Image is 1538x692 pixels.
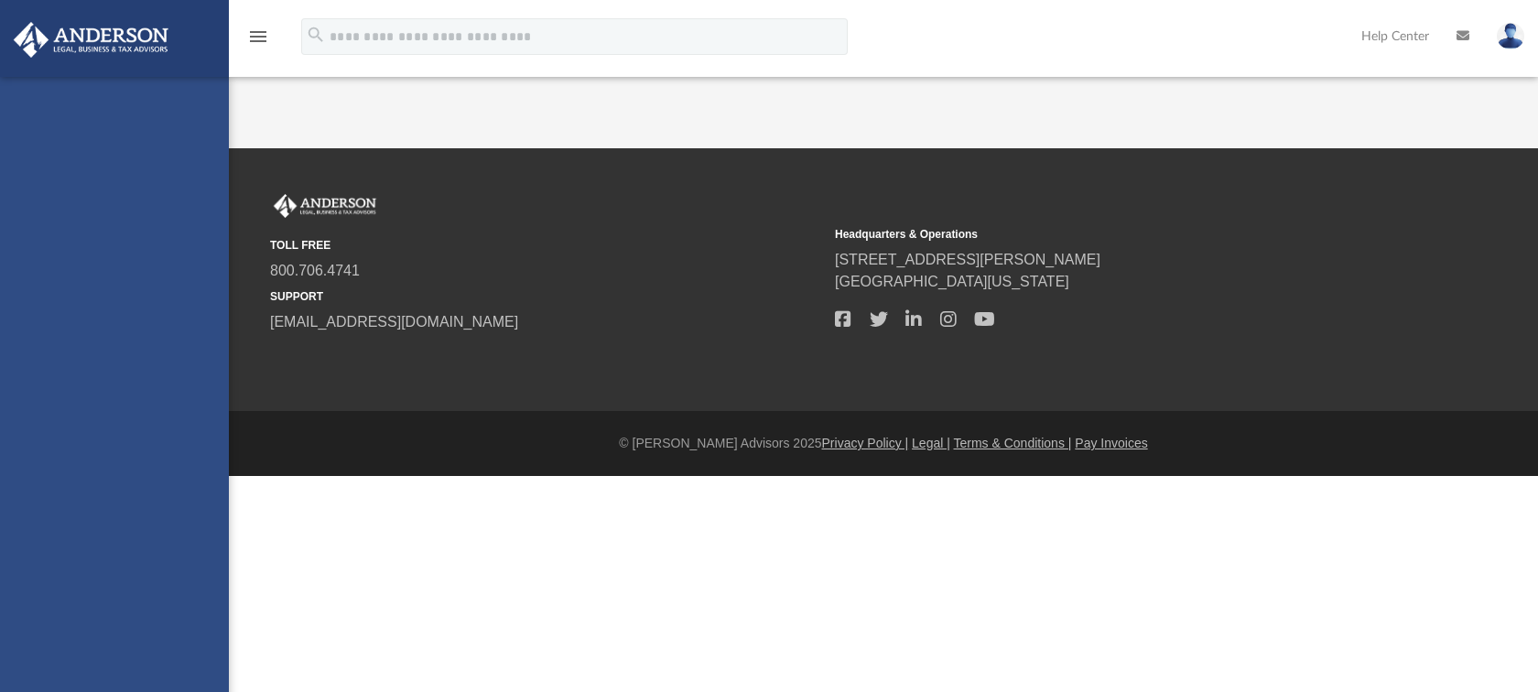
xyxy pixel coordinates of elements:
a: Legal | [912,436,950,450]
a: Pay Invoices [1075,436,1147,450]
img: Anderson Advisors Platinum Portal [270,194,380,218]
a: menu [247,35,269,48]
a: [STREET_ADDRESS][PERSON_NAME] [835,252,1100,267]
div: © [PERSON_NAME] Advisors 2025 [229,434,1538,453]
a: 800.706.4741 [270,263,360,278]
a: [GEOGRAPHIC_DATA][US_STATE] [835,274,1069,289]
small: Headquarters & Operations [835,226,1387,243]
img: Anderson Advisors Platinum Portal [8,22,174,58]
a: Terms & Conditions | [954,436,1072,450]
a: [EMAIL_ADDRESS][DOMAIN_NAME] [270,314,518,330]
small: SUPPORT [270,288,822,305]
img: User Pic [1497,23,1524,49]
small: TOLL FREE [270,237,822,254]
a: Privacy Policy | [822,436,909,450]
i: menu [247,26,269,48]
i: search [306,25,326,45]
